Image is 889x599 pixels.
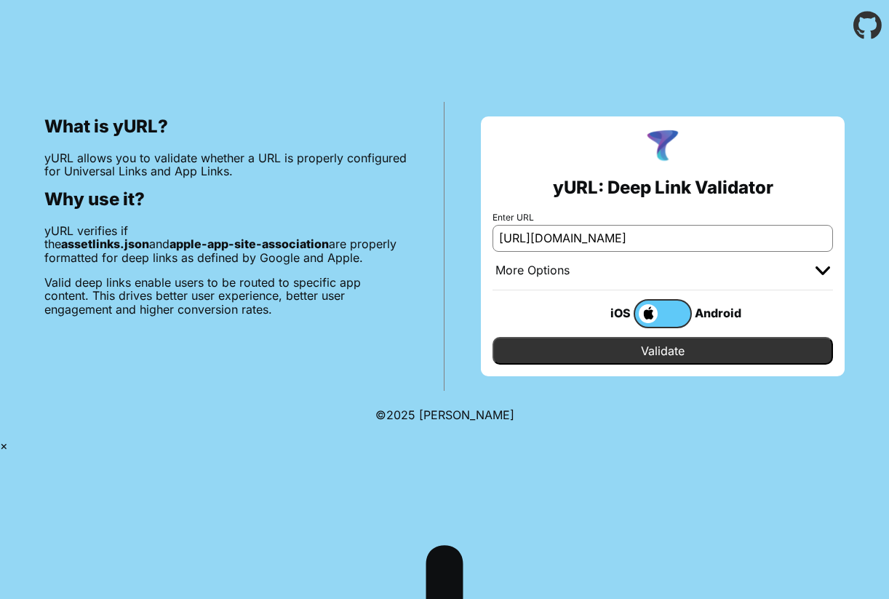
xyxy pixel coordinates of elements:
div: iOS [575,304,634,322]
p: yURL verifies if the and are properly formatted for deep links as defined by Google and Apple. [44,224,407,264]
img: chevron [816,266,830,275]
h2: Why use it? [44,189,407,210]
input: Validate [493,337,833,365]
p: yURL allows you to validate whether a URL is properly configured for Universal Links and App Links. [44,151,407,178]
h2: yURL: Deep Link Validator [553,178,773,198]
img: yURL Logo [644,128,682,166]
div: Android [692,304,750,322]
a: Michael Ibragimchayev's Personal Site [419,408,514,422]
h2: What is yURL? [44,116,407,137]
span: 2025 [386,408,415,422]
label: Enter URL [493,213,833,223]
input: e.g. https://app.chayev.com/xyx [493,225,833,251]
b: apple-app-site-association [170,237,329,251]
div: More Options [495,263,570,278]
b: assetlinks.json [61,237,149,251]
footer: © [375,391,514,439]
p: Valid deep links enable users to be routed to specific app content. This drives better user exper... [44,276,407,316]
